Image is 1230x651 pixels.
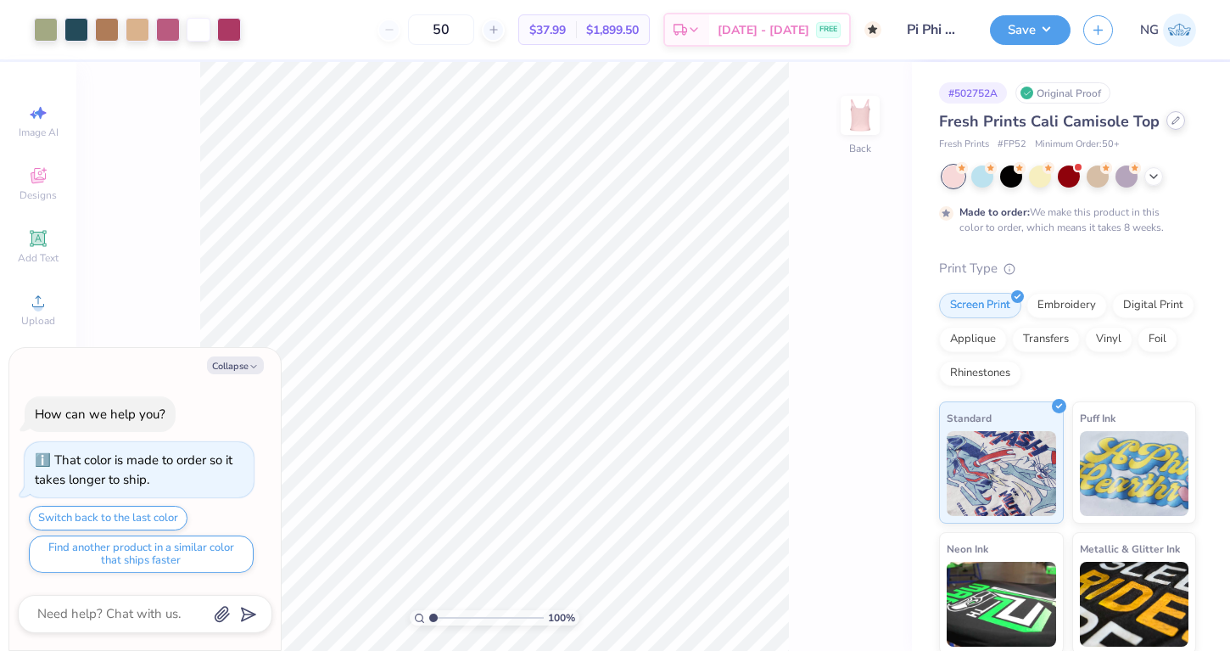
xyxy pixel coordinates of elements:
[1140,20,1159,40] span: NG
[1035,137,1120,152] span: Minimum Order: 50 +
[1015,82,1110,104] div: Original Proof
[1080,562,1189,647] img: Metallic & Glitter Ink
[947,431,1056,516] img: Standard
[35,406,165,423] div: How can we help you?
[19,126,59,139] span: Image AI
[20,188,57,202] span: Designs
[1080,431,1189,516] img: Puff Ink
[947,540,988,558] span: Neon Ink
[718,21,809,39] span: [DATE] - [DATE]
[1140,14,1196,47] a: NG
[939,361,1021,386] div: Rhinestones
[939,259,1196,278] div: Print Type
[849,141,871,156] div: Back
[1138,327,1177,352] div: Foil
[1012,327,1080,352] div: Transfers
[947,562,1056,647] img: Neon Ink
[529,21,566,39] span: $37.99
[894,13,977,47] input: Untitled Design
[959,205,1168,235] div: We make this product in this color to order, which means it takes 8 weeks.
[939,82,1007,104] div: # 502752A
[939,111,1160,132] span: Fresh Prints Cali Camisole Top
[1026,293,1107,318] div: Embroidery
[819,24,837,36] span: FREE
[207,356,264,374] button: Collapse
[998,137,1026,152] span: # FP52
[1080,409,1115,427] span: Puff Ink
[29,506,187,530] button: Switch back to the last color
[1080,540,1180,558] span: Metallic & Glitter Ink
[1085,327,1132,352] div: Vinyl
[1163,14,1196,47] img: Nola Gabbard
[939,293,1021,318] div: Screen Print
[21,314,55,328] span: Upload
[18,251,59,265] span: Add Text
[990,15,1071,45] button: Save
[843,98,877,132] img: Back
[959,205,1030,219] strong: Made to order:
[35,452,232,488] div: That color is made to order so it takes longer to ship.
[947,409,992,427] span: Standard
[408,14,474,45] input: – –
[29,536,254,573] button: Find another product in a similar color that ships faster
[1112,293,1194,318] div: Digital Print
[586,21,639,39] span: $1,899.50
[548,610,575,626] span: 100 %
[939,327,1007,352] div: Applique
[939,137,989,152] span: Fresh Prints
